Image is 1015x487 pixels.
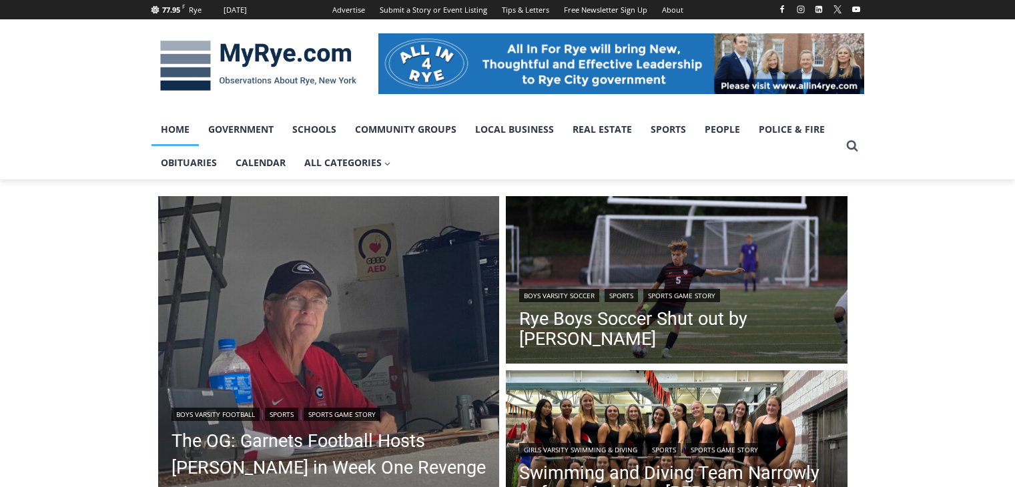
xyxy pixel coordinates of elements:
span: F [182,3,185,10]
a: Boys Varsity Football [172,408,260,421]
a: Sports [641,113,695,146]
a: Schools [283,113,346,146]
a: Sports [647,443,681,456]
a: Local Business [466,113,563,146]
a: Read More Rye Boys Soccer Shut out by Byram Hills [506,196,848,367]
img: (PHOTO: Rye Boys Soccer's Silas Kavanagh in his team's 3-0 loss to Byram Hills on Septmber 10, 20... [506,196,848,367]
a: Instagram [793,1,809,17]
div: Rye [189,4,202,16]
span: 77.95 [162,5,180,15]
nav: Primary Navigation [151,113,840,180]
div: | | [519,286,834,302]
a: People [695,113,749,146]
a: Boys Varsity Soccer [519,289,599,302]
a: Police & Fire [749,113,834,146]
a: Sports [605,289,638,302]
span: All Categories [304,155,391,170]
a: Community Groups [346,113,466,146]
a: Real Estate [563,113,641,146]
button: View Search Form [840,134,864,158]
a: X [829,1,845,17]
a: Rye Boys Soccer Shut out by [PERSON_NAME] [519,309,834,349]
a: All Categories [295,146,400,179]
div: [DATE] [224,4,247,16]
a: Obituaries [151,146,226,179]
div: | | [172,405,486,421]
a: YouTube [848,1,864,17]
a: Facebook [774,1,790,17]
a: Sports Game Story [304,408,380,421]
a: Girls Varsity Swimming & Diving [519,443,642,456]
a: Sports Game Story [686,443,763,456]
a: Sports Game Story [643,289,720,302]
img: All in for Rye [378,33,864,93]
a: Calendar [226,146,295,179]
img: MyRye.com [151,31,365,101]
a: Government [199,113,283,146]
a: Home [151,113,199,146]
a: Sports [265,408,298,421]
div: | | [519,440,834,456]
a: Linkedin [811,1,827,17]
